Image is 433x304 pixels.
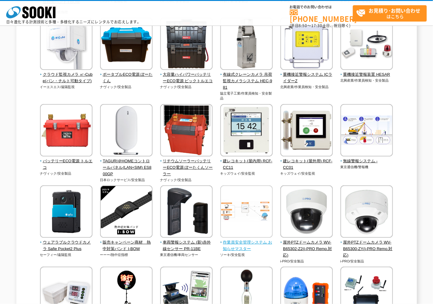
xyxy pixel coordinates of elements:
[220,233,273,252] a: 作業員安全管理システム お知らせマスター
[369,7,421,14] strong: お見積り･お問い合わせ
[100,18,153,71] img: ポータブルECO電源 ぽーたくん
[341,104,393,158] img: 無線警報システム -
[220,239,273,252] span: 作業員安全管理システム お知らせマスター
[100,71,153,84] span: ポータブルECO電源 ぽーたくん
[100,104,153,158] img: TAGURI＠HOMEコントロールパネル(LAN+SIM) ES800GP
[353,5,427,22] a: お見積り･お問い合わせはこちら
[341,78,393,83] p: 北興産業/作業員検知・安全製品
[280,152,333,171] a: 建レコキット(屋外用) RCF-CC01
[160,185,213,239] img: 車両警報システム (新)赤外線センサー PR-11BE
[280,239,333,258] span: 屋外PTZドームカメラ WV-B65302-Z2(i-PRO Remo.対応)
[40,66,93,84] a: クラウド監視カメラ ㎥-Cube(パン・チルト可動タイプ)
[220,66,273,91] a: 有線式クレーンカメラ 吊荷監視カメラシステム HEC-981
[40,171,93,176] p: ナヴィック/安全製品
[280,18,333,71] img: 重機接近警報システム ICライダーZ
[341,185,393,239] img: 屋外PTZドームカメラ WV-B65300-ZY(i-PRO Remo.対応)
[280,104,333,158] img: 建レコキット(屋外用) RCF-CC01
[341,66,393,78] a: 重機接近警報装置 HESAR
[220,152,273,171] a: 建レコキット(屋内用) RCF-CC11
[220,91,273,101] p: 協立電子工業/作業員検知・安全製品
[220,18,273,71] img: 有線式クレーンカメラ 吊荷監視カメラシステム HEC-981
[160,84,213,90] p: ナヴィック/安全製品
[280,233,333,258] a: 屋外PTZドームカメラ WV-B65302-Z2(i-PRO Remo.対応)
[100,239,153,252] span: 販売キャンペーン商材 熱中対策バンド I-BOW
[100,177,153,183] p: 日本ロックサービス/安全製品
[341,239,393,258] span: 屋外PTZドームカメラ WV-B65300-ZY(i-PRO Remo.対応)
[160,66,213,84] a: 大容量ハイパワーバッテリーECO電源 ビックトルエコ
[280,84,333,90] p: 北興産業/作業員検知・安全製品
[160,104,213,158] img: リチウムソーラーバッテリーECO電源 ぽーたくんソーラー
[290,5,353,9] span: お電話でのお問い合わせは
[299,23,308,28] span: 8:50
[290,23,351,28] span: (平日 ～ 土日、祝日除く)
[100,185,153,239] img: 販売キャンペーン商材 熱中対策バンド I-BOW
[280,171,333,176] p: キッズウェイ/安全監視
[280,259,333,264] p: i-PRO/安全製品
[160,233,213,252] a: 車両警報システム (新)赤外線センサー PR-11BE
[220,185,273,239] img: 作業員安全管理システム お知らせマスター
[40,104,92,158] img: バッテリーECO電源 トルエコ
[40,233,93,252] a: ウェアラブルクラウドカメラ Safie Pocket2 Plus
[40,239,93,252] span: ウェアラブルクラウドカメラ Safie Pocket2 Plus
[100,158,153,177] span: TAGURI＠HOMEコントロールパネル(LAN+SIM) ES800GP
[290,10,353,22] a: [PHONE_NUMBER]
[40,152,93,171] a: バッテリーECO電源 トルエコ
[100,66,153,84] a: ポータブルECO電源 ぽーたくん
[100,233,153,252] a: 販売キャンペーン商材 熱中対策バンド I-BOW
[220,158,273,171] span: 建レコキット(屋内用) RCF-CC11
[220,252,273,257] p: ソーキ/安全監視
[160,152,213,177] a: リチウムソーラーバッテリーECO電源 ぽーたくんソーラー
[220,104,273,158] img: 建レコキット(屋内用) RCF-CC11
[280,158,333,171] span: 建レコキット(屋外用) RCF-CC01
[40,252,93,257] p: セーフィー/遠隔監視
[220,171,273,176] p: キッズウェイ/安全監視
[40,185,92,239] img: ウェアラブルクラウドカメラ Safie Pocket2 Plus
[40,84,93,90] p: イーエスエス/遠隔監視
[220,71,273,91] span: 有線式クレーンカメラ 吊荷監視カメラシステム HEC-981
[341,71,393,78] span: 重機接近警報装置 HESAR
[280,66,333,84] a: 重機接近警報システム ICライダーZ
[341,233,393,258] a: 屋外PTZドームカメラ WV-B65300-ZY(i-PRO Remo.対応)
[341,164,393,170] p: 東京通信機/警報機
[160,177,213,183] p: ナヴィック/安全製品
[100,152,153,177] a: TAGURI＠HOMEコントロールパネル(LAN+SIM) ES800GP
[100,252,153,257] p: ーーー/熱中症指標
[100,84,153,90] p: ナヴィック/安全製品
[311,23,322,28] span: 17:30
[341,152,393,164] a: 無線警報システム -
[40,158,93,171] span: バッテリーECO電源 トルエコ
[341,158,393,164] span: 無線警報システム -
[280,185,333,239] img: 屋外PTZドームカメラ WV-B65302-Z2(i-PRO Remo.対応)
[40,18,92,71] img: クラウド監視カメラ ㎥-Cube(パン・チルト可動タイプ)
[6,20,141,24] p: 日々進化する計測技術と多種・多様化するニーズにレンタルでお応えします。
[160,239,213,252] span: 車両警報システム (新)赤外線センサー PR-11BE
[160,158,213,177] span: リチウムソーラーバッテリーECO電源 ぽーたくんソーラー
[160,71,213,84] span: 大容量ハイパワーバッテリーECO電源 ビックトルエコ
[341,259,393,264] p: i-PRO/安全製品
[356,6,427,21] span: はこちら
[280,71,333,84] span: 重機接近警報システム ICライダーZ
[160,18,213,71] img: 大容量ハイパワーバッテリーECO電源 ビックトルエコ
[341,18,393,71] img: 重機接近警報装置 HESAR
[160,252,213,257] p: 東京通信機/車両センサー
[40,71,93,84] span: クラウド監視カメラ ㎥-Cube(パン・チルト可動タイプ)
